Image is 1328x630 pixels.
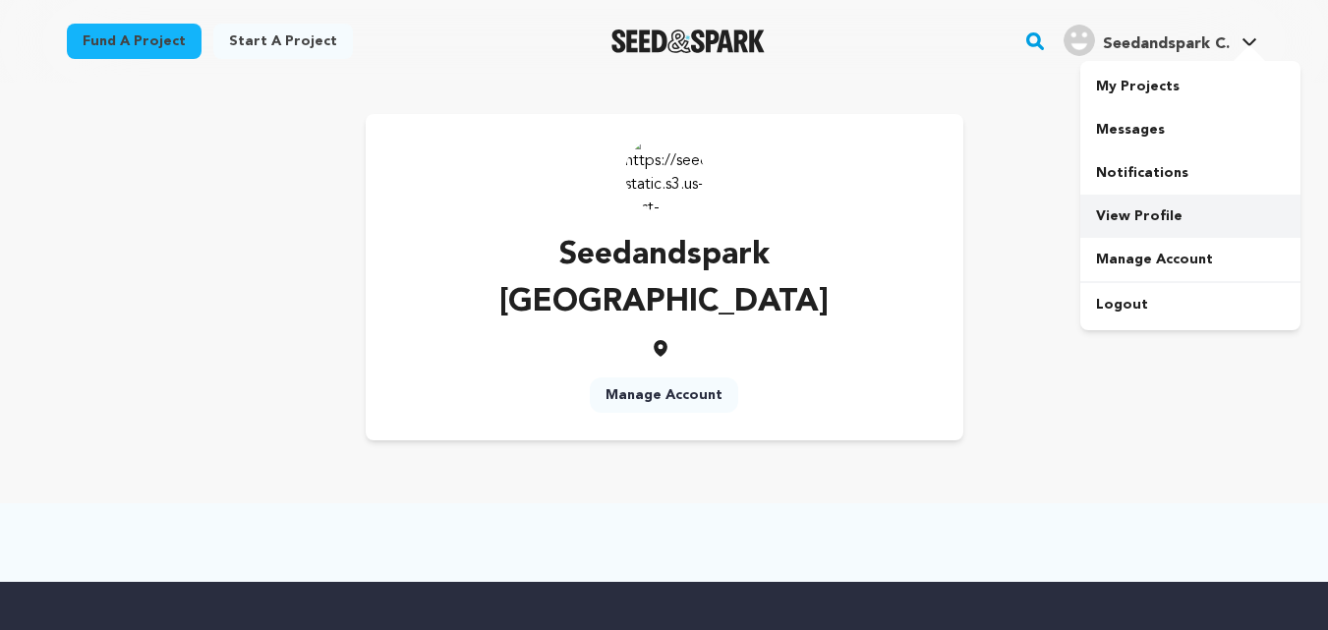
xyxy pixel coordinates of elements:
img: Seed&Spark Logo Dark Mode [611,29,766,53]
a: Manage Account [590,377,738,413]
a: Manage Account [1080,238,1300,281]
a: Notifications [1080,151,1300,195]
span: Seedandspark C.'s Profile [1060,21,1261,62]
a: Messages [1080,108,1300,151]
div: Seedandspark C.'s Profile [1064,25,1230,56]
a: Fund a project [67,24,202,59]
a: Seedandspark C.'s Profile [1060,21,1261,56]
span: Seedandspark C. [1103,36,1230,52]
a: Seed&Spark Homepage [611,29,766,53]
img: user.png [1064,25,1095,56]
a: Logout [1080,283,1300,326]
a: View Profile [1080,195,1300,238]
a: Start a project [213,24,353,59]
img: https://seedandspark-static.s3.us-east-2.amazonaws.com/images/User/002/310/287/medium/ACg8ocIjubh... [625,134,704,212]
p: Seedandspark [GEOGRAPHIC_DATA] [397,232,932,326]
a: My Projects [1080,65,1300,108]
